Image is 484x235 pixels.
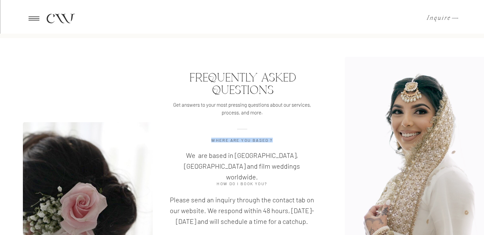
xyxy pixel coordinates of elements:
p: Please send an inquiry through the contact tab on our website. We respond within 48 hours, [DATE]... [170,194,314,228]
h2: Where are you baseD ? [180,138,304,146]
h2: How do i book you? [180,181,304,190]
a: Inquire [427,15,447,22]
h1: Frequently asked questions [171,72,315,98]
p: Get answers to your most pressing questions about our services, process, and more. [170,101,314,122]
p: We are based in [GEOGRAPHIC_DATA], [GEOGRAPHIC_DATA] and film weddings worldwide. [170,150,314,183]
a: CW [46,12,74,24]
